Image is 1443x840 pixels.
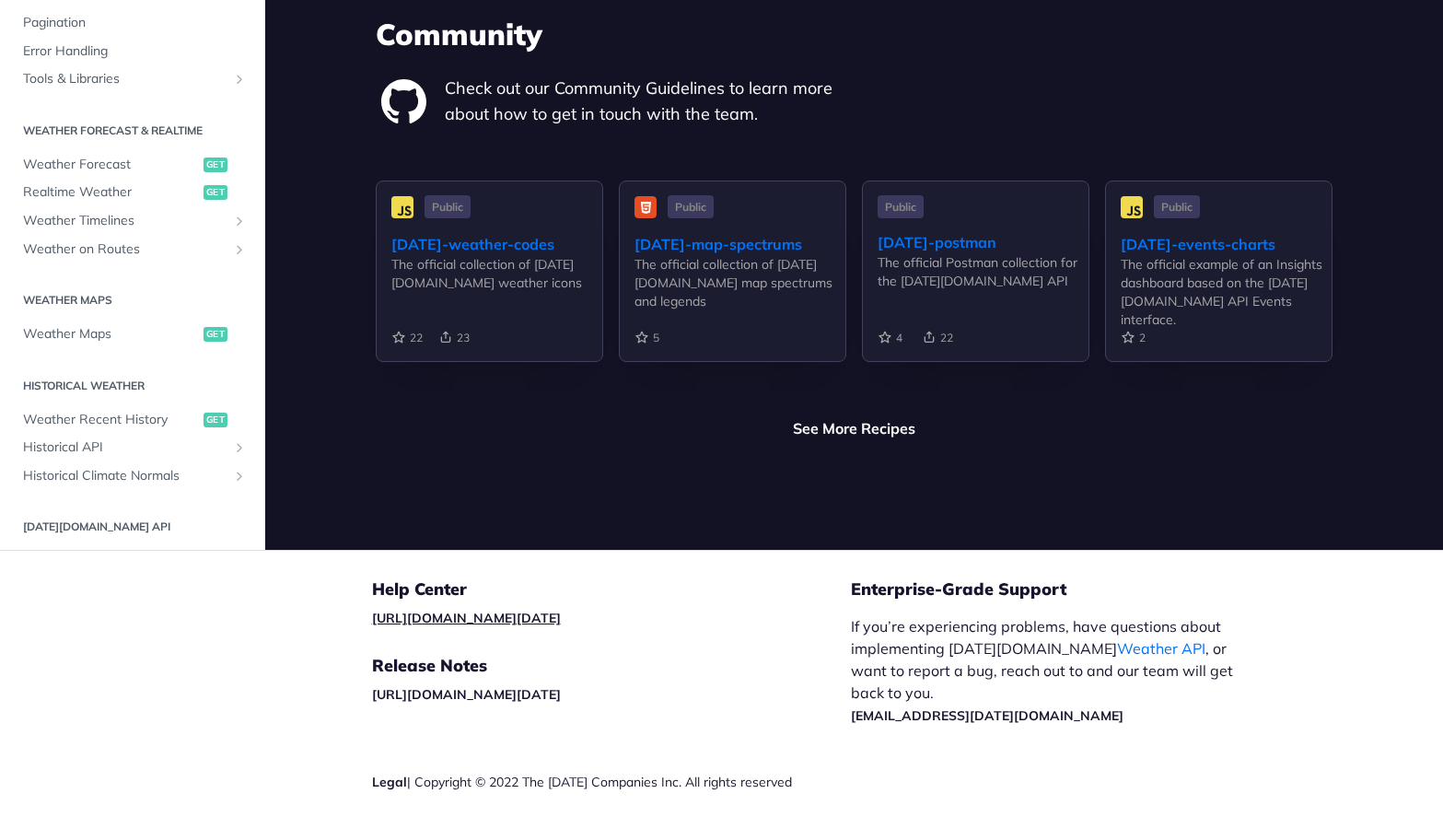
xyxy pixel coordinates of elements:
a: [URL][DOMAIN_NAME][DATE] [372,686,561,703]
p: If you’re experiencing problems, have questions about implementing [DATE][DOMAIN_NAME] , or want ... [851,615,1252,726]
span: Public [668,195,714,218]
div: The official collection of [DATE][DOMAIN_NAME] map spectrums and legends [634,255,845,310]
span: Weather Timelines [23,212,227,230]
a: Public [DATE]-events-charts The official example of an Insights dashboard based on the [DATE][DOM... [1105,181,1332,391]
div: [DATE]-weather-codes [391,233,602,255]
span: get [204,412,227,426]
a: Tools & LibrariesShow subpages for Tools & Libraries [14,65,251,93]
span: Weather Maps [23,325,199,344]
div: [DATE]-events-charts [1121,233,1332,255]
a: See More Recipes [793,417,915,439]
a: Historical APIShow subpages for Historical API [14,434,251,461]
span: Weather on Routes [23,239,227,258]
span: get [204,327,227,342]
div: | Copyright © 2022 The [DATE] Companies Inc. All rights reserved [372,773,851,791]
button: Show subpages for Weather Timelines [232,214,247,228]
div: The official example of an Insights dashboard based on the [DATE][DOMAIN_NAME] API Events interface. [1121,255,1332,329]
span: Tools & Libraries [23,70,227,88]
button: Show subpages for Tools & Libraries [232,72,247,87]
a: Error Handling [14,38,251,65]
a: Locations APIShow subpages for Locations API [14,547,251,575]
a: [URL][DOMAIN_NAME][DATE] [372,610,561,626]
span: Weather Forecast [23,156,199,174]
span: Public [425,195,471,218]
span: Public [878,195,924,218]
span: Error Handling [23,42,247,61]
span: Realtime Weather [23,183,199,202]
a: Weather on RoutesShow subpages for Weather on Routes [14,235,251,262]
a: [EMAIL_ADDRESS][DATE][DOMAIN_NAME] [851,707,1123,724]
a: Public [DATE]-weather-codes The official collection of [DATE][DOMAIN_NAME] weather icons [376,181,603,391]
h5: Help Center [372,578,851,601]
a: Weather Forecastget [14,151,251,179]
a: Historical Climate NormalsShow subpages for Historical Climate Normals [14,462,251,490]
div: [DATE]-map-spectrums [634,233,845,255]
span: Pagination [23,14,247,32]
button: Show subpages for Historical API [232,440,247,455]
div: [DATE]-postman [878,231,1088,253]
a: Realtime Weatherget [14,179,251,206]
h2: Historical Weather [14,377,251,393]
a: Legal [372,774,407,790]
a: Weather Recent Historyget [14,405,251,433]
span: Weather Recent History [23,410,199,428]
button: Show subpages for Historical Climate Normals [232,469,247,484]
h3: Community [376,14,1333,54]
span: get [204,157,227,172]
a: Public [DATE]-postman The official Postman collection for the [DATE][DOMAIN_NAME] API [862,181,1089,391]
h2: Weather Maps [14,292,251,309]
a: Pagination [14,9,251,37]
h5: Enterprise-Grade Support [851,578,1282,601]
a: Weather API [1117,639,1205,658]
span: Historical Climate Normals [23,467,227,485]
a: Weather TimelinesShow subpages for Weather Timelines [14,207,251,235]
div: The official Postman collection for the [DATE][DOMAIN_NAME] API [878,253,1088,290]
span: get [204,185,227,200]
a: Weather Mapsget [14,321,251,348]
h2: [DATE][DOMAIN_NAME] API [14,519,251,535]
h2: Weather Forecast & realtime [14,122,251,139]
button: Show subpages for Weather on Routes [232,241,247,256]
span: Historical API [23,438,227,457]
span: Public [1154,195,1200,218]
h5: Release Notes [372,655,851,677]
a: Public [DATE]-map-spectrums The official collection of [DATE][DOMAIN_NAME] map spectrums and legends [619,181,846,391]
div: The official collection of [DATE][DOMAIN_NAME] weather icons [391,255,602,292]
p: Check out our Community Guidelines to learn more about how to get in touch with the team. [445,76,855,127]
